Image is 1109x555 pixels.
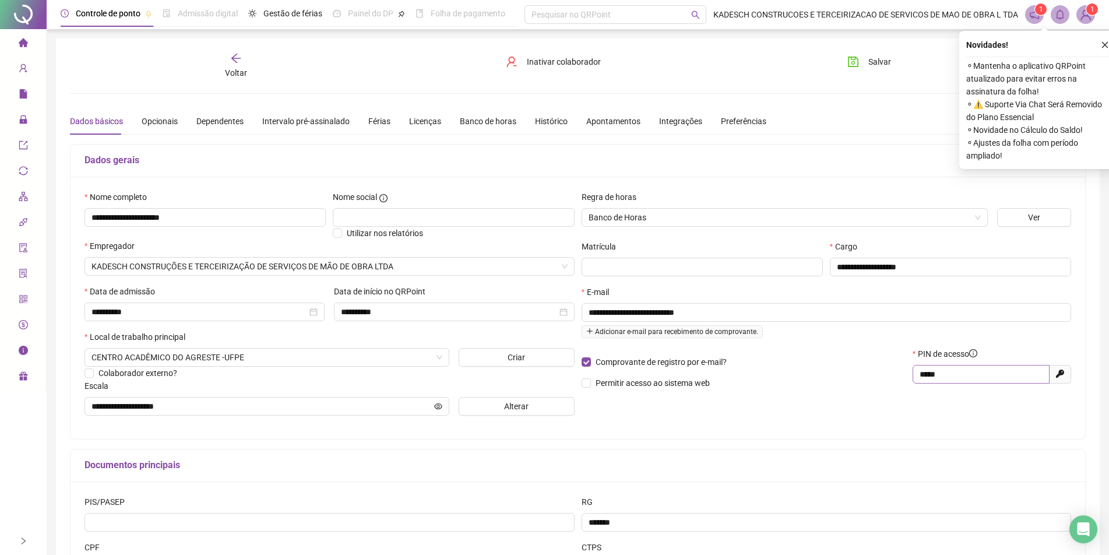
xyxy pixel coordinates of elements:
span: 1 [1039,5,1043,13]
label: Matrícula [582,240,624,253]
div: Open Intercom Messenger [1069,515,1097,543]
span: Folha de pagamento [431,9,505,18]
span: Alterar [504,400,529,413]
h5: Documentos principais [85,458,1071,472]
div: Histórico [535,115,568,128]
label: Empregador [85,240,142,252]
span: info-circle [19,340,28,364]
span: dollar [19,315,28,338]
span: UFPE CARUARU [91,349,442,366]
label: CPF [85,541,107,554]
span: Utilizar nos relatórios [347,229,423,238]
label: E-mail [582,286,617,298]
label: RG [582,496,600,508]
span: Admissão digital [178,9,238,18]
span: plus [586,328,593,335]
label: Regra de horas [582,191,644,203]
span: Permitir acesso ao sistema web [596,378,710,388]
span: file [19,84,28,107]
span: Nome social [333,191,377,203]
button: Alterar [459,397,574,416]
button: Inativar colaborador [497,52,610,71]
span: save [847,56,859,68]
span: eye [434,402,442,410]
div: Integrações [659,115,702,128]
div: Férias [368,115,390,128]
label: Escala [85,380,116,392]
span: apartment [19,187,28,210]
span: Inativar colaborador [527,55,601,68]
span: Colaborador externo? [98,368,177,378]
sup: Atualize o seu contato no menu Meus Dados [1086,3,1098,15]
span: Controle de ponto [76,9,140,18]
label: Local de trabalho principal [85,331,193,343]
span: lock [19,110,28,133]
label: CTPS [582,541,609,554]
div: Dados básicos [70,115,123,128]
div: Preferências [721,115,766,128]
label: Data de admissão [85,285,163,298]
span: audit [19,238,28,261]
div: Opcionais [142,115,178,128]
span: Banco de Horas [589,209,981,226]
span: api [19,212,28,236]
button: Criar [459,348,574,367]
span: KADESCH CONSTRUCOES E TERCEIRIZACAO DE SERVICOS DE MAO DE OBRA L TDA [713,8,1018,21]
span: 1 [1090,5,1094,13]
span: right [19,537,27,545]
sup: 1 [1035,3,1047,15]
span: info-circle [969,349,977,357]
span: pushpin [145,10,152,17]
span: dashboard [333,9,341,17]
span: sun [248,9,256,17]
span: book [416,9,424,17]
label: Cargo [830,240,865,253]
span: Salvar [868,55,891,68]
span: pushpin [398,10,405,17]
span: file-done [163,9,171,17]
span: Voltar [225,68,247,78]
div: Banco de horas [460,115,516,128]
span: info-circle [379,194,388,202]
span: qrcode [19,289,28,312]
span: sync [19,161,28,184]
span: gift [19,366,28,389]
div: Dependentes [196,115,244,128]
span: Novidades ! [966,38,1008,51]
span: home [19,33,28,56]
span: Comprovante de registro por e-mail? [596,357,727,367]
label: Nome completo [85,191,154,203]
span: notification [1029,9,1040,20]
img: 85901 [1077,6,1094,23]
span: Gestão de férias [263,9,322,18]
span: solution [19,264,28,287]
div: Apontamentos [586,115,640,128]
span: arrow-left [230,52,242,64]
span: export [19,135,28,159]
label: Data de início no QRPoint [334,285,433,298]
label: PIS/PASEP [85,496,132,508]
span: close [1101,41,1109,49]
span: Ver [1028,211,1040,224]
span: PIN de acesso [918,347,977,360]
span: bell [1055,9,1065,20]
button: Salvar [839,52,900,71]
span: Adicionar e-mail para recebimento de comprovante. [582,325,763,338]
div: Licenças [409,115,441,128]
span: clock-circle [61,9,69,17]
span: Criar [508,351,525,364]
span: KADESCH CONSTRUÇÕES E TERCEIRIZAÇÃO DE SERVIÇOS DE MÃO DE OBRA LTDA [91,258,568,275]
div: Intervalo pré-assinalado [262,115,350,128]
span: user-delete [506,56,517,68]
span: Painel do DP [348,9,393,18]
button: Ver [997,208,1071,227]
span: search [691,10,700,19]
h5: Dados gerais [85,153,1071,167]
span: user-add [19,58,28,82]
